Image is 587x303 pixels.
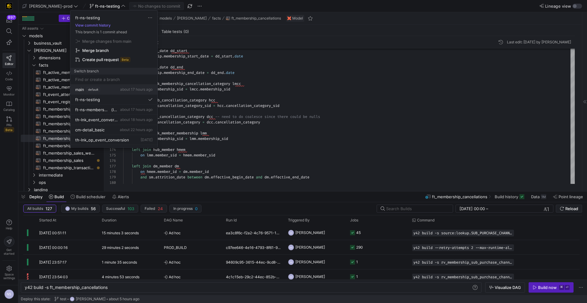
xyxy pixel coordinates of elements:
[70,23,116,27] button: View commit history
[70,30,157,34] p: This branch is 1 commit ahead
[82,48,109,53] span: Merge branch
[82,57,119,62] span: Create pull request
[120,87,153,92] span: about 17 hours ago
[120,57,130,62] span: Beta
[120,127,153,132] span: about 22 hours ago
[120,117,153,122] span: about 18 hours ago
[75,87,84,92] span: main
[75,97,100,102] span: ft-ns-testing
[120,107,153,112] span: about 17 hours ago
[75,127,105,132] span: cm-detail_basic
[75,15,100,20] span: ft-ns-testing
[75,77,153,82] input: Find or create a branch
[141,137,153,142] span: [DATE]
[111,107,119,112] span: (local)
[75,137,129,142] span: th-lnk_op_event_conversion
[73,46,155,55] button: Merge branch
[75,107,110,112] span: ft-ns-membership-updates
[87,87,100,92] span: default
[73,55,155,64] button: Create pull requestBeta
[75,117,119,122] span: th-lnk_event_conversion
